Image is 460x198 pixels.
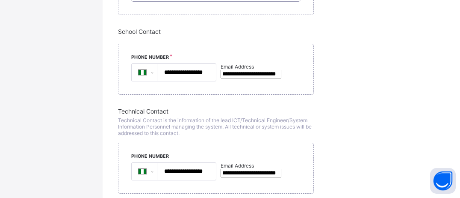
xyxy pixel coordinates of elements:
[131,54,169,60] label: Phone Number
[118,108,314,194] div: Technical Contact
[118,28,314,95] div: School Contact
[131,153,169,159] label: Phone Number
[430,168,456,194] button: Open asap
[118,108,314,115] span: Technical Contact
[221,162,254,169] label: Email Address
[118,117,312,136] span: Technical Contact is the information of the lead ICT/Technical Engineer/System Information Person...
[221,63,254,70] label: Email Address
[118,28,314,35] span: School Contact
